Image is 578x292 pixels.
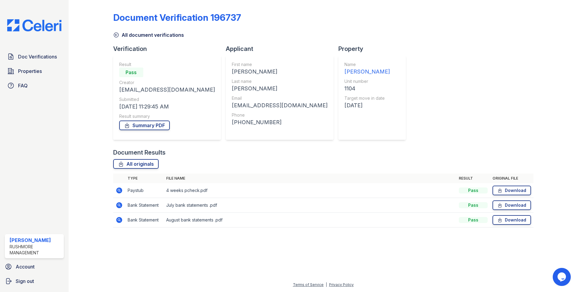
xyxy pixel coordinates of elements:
span: Properties [18,68,42,75]
div: Applicant [226,45,338,53]
td: Paystub [125,183,164,198]
a: Privacy Policy [329,282,354,287]
td: July bank statements .pdf [164,198,456,213]
th: Original file [490,174,533,183]
iframe: chat widget [553,268,572,286]
a: Sign out [2,275,66,287]
div: Result [119,61,215,68]
div: [PHONE_NUMBER] [232,118,328,127]
div: Document Results [113,148,166,157]
td: Bank Statement [125,198,164,213]
a: Name [PERSON_NAME] [344,61,390,76]
th: Result [456,174,490,183]
div: [EMAIL_ADDRESS][DOMAIN_NAME] [232,101,328,110]
a: Download [493,215,531,225]
div: Rushmore Management [10,244,61,256]
div: [DATE] [344,101,390,110]
div: Name [344,61,390,68]
span: FAQ [18,82,28,89]
div: Last name [232,78,328,84]
div: [EMAIL_ADDRESS][DOMAIN_NAME] [119,86,215,94]
div: [PERSON_NAME] [10,237,61,244]
th: Type [125,174,164,183]
div: Property [338,45,411,53]
span: Account [16,263,35,270]
div: Target move in date [344,95,390,101]
div: Document Verification 196737 [113,12,241,23]
div: Verification [113,45,226,53]
td: Bank Statement [125,213,164,228]
div: [DATE] 11:29:45 AM [119,102,215,111]
a: Properties [5,65,64,77]
a: FAQ [5,80,64,92]
div: Creator [119,80,215,86]
div: Email [232,95,328,101]
div: [PERSON_NAME] [232,84,328,93]
a: Summary PDF [119,121,170,130]
div: [PERSON_NAME] [232,68,328,76]
div: First name [232,61,328,68]
td: 4 weeks pcheck.pdf [164,183,456,198]
div: Unit number [344,78,390,84]
th: File name [164,174,456,183]
a: Account [2,261,66,273]
span: Sign out [16,278,34,285]
div: Submitted [119,96,215,102]
div: Pass [459,187,488,193]
div: Pass [459,217,488,223]
div: Result summary [119,113,215,119]
td: August bank statements .pdf [164,213,456,228]
div: Pass [119,68,143,77]
a: Doc Verifications [5,51,64,63]
div: Phone [232,112,328,118]
a: Download [493,200,531,210]
div: Pass [459,202,488,208]
a: Terms of Service [293,282,324,287]
div: [PERSON_NAME] [344,68,390,76]
div: 1104 [344,84,390,93]
a: All originals [113,159,159,169]
a: Download [493,186,531,195]
div: | [326,282,327,287]
img: CE_Logo_Blue-a8612792a0a2168367f1c8372b55b34899dd931a85d93a1a3d3e32e68fde9ad4.png [2,19,66,31]
a: All document verifications [113,31,184,39]
span: Doc Verifications [18,53,57,60]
